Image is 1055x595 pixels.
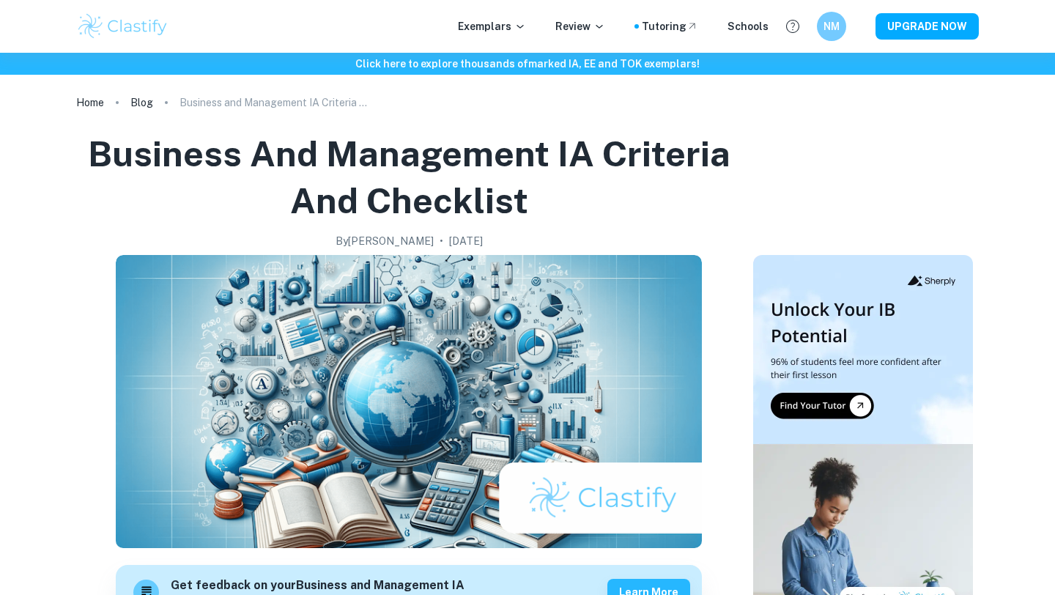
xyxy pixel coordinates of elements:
img: Clastify logo [76,12,169,41]
h6: Click here to explore thousands of marked IA, EE and TOK exemplars ! [3,56,1052,72]
a: Schools [728,18,769,34]
a: Home [76,92,104,113]
button: Help and Feedback [780,14,805,39]
a: Blog [130,92,153,113]
h6: NM [823,18,840,34]
img: Business and Management IA Criteria and Checklist cover image [116,255,702,548]
p: • [440,233,443,249]
button: NM [817,12,846,41]
a: Tutoring [642,18,698,34]
p: Business and Management IA Criteria and Checklist [179,95,370,111]
h2: [DATE] [449,233,483,249]
button: UPGRADE NOW [876,13,979,40]
h1: Business and Management IA Criteria and Checklist [82,130,736,224]
p: Exemplars [458,18,526,34]
h6: Get feedback on your Business and Management IA [171,577,464,595]
h2: By [PERSON_NAME] [336,233,434,249]
p: Review [555,18,605,34]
